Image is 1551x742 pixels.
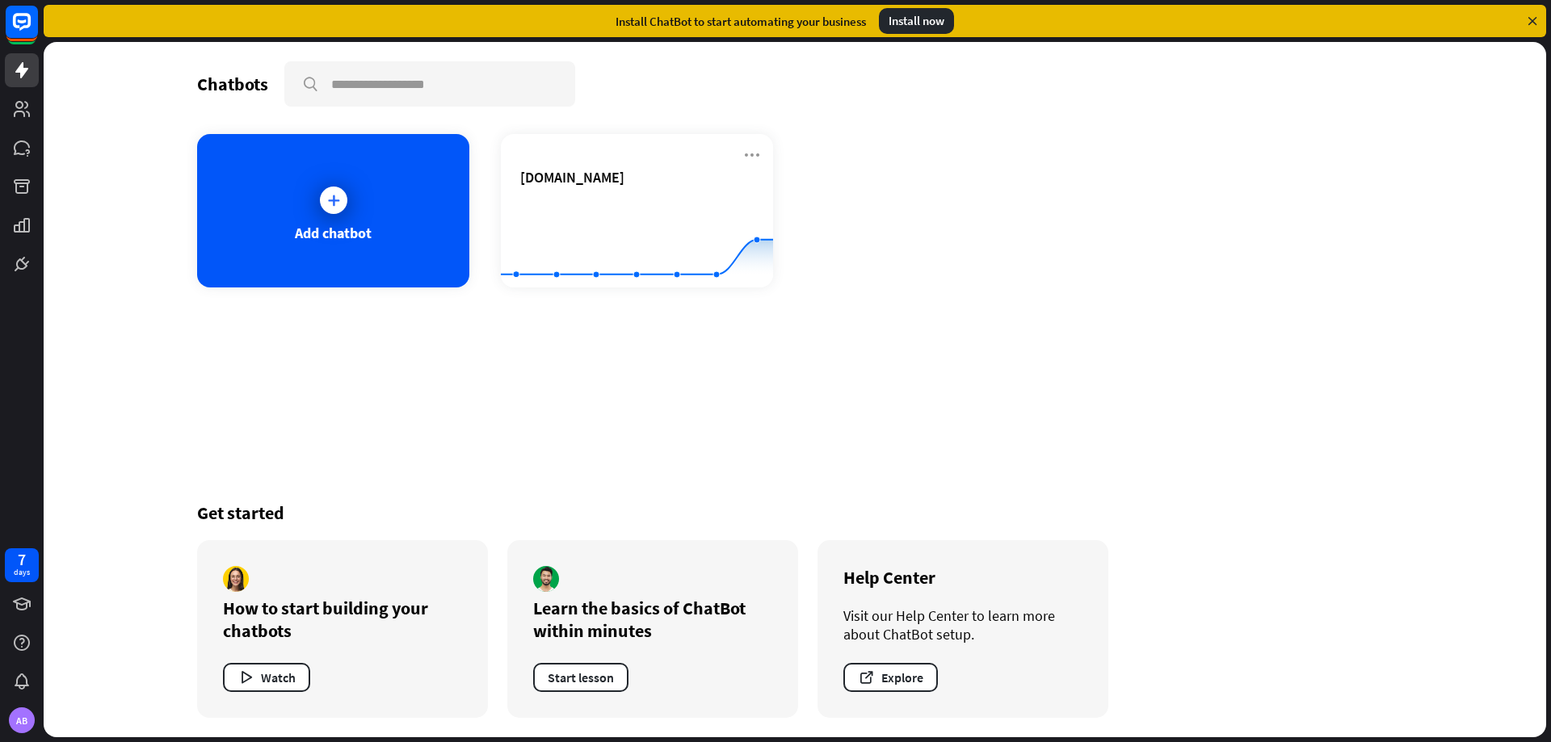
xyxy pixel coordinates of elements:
img: author [533,566,559,592]
div: Get started [197,501,1393,524]
div: How to start building your chatbots [223,597,462,642]
div: Help Center [843,566,1082,589]
div: 7 [18,552,26,567]
a: 7 days [5,548,39,582]
button: Watch [223,663,310,692]
button: Start lesson [533,663,628,692]
div: Visit our Help Center to learn more about ChatBot setup. [843,606,1082,643]
button: Explore [843,663,938,692]
div: Install ChatBot to start automating your business [616,14,866,29]
img: author [223,566,249,592]
div: AB [9,707,35,733]
div: Install now [879,8,954,34]
div: days [14,567,30,578]
div: Chatbots [197,73,268,95]
button: Open LiveChat chat widget [13,6,61,55]
div: Add chatbot [295,224,372,242]
div: Learn the basics of ChatBot within minutes [533,597,772,642]
span: zoolz.com [520,168,624,187]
